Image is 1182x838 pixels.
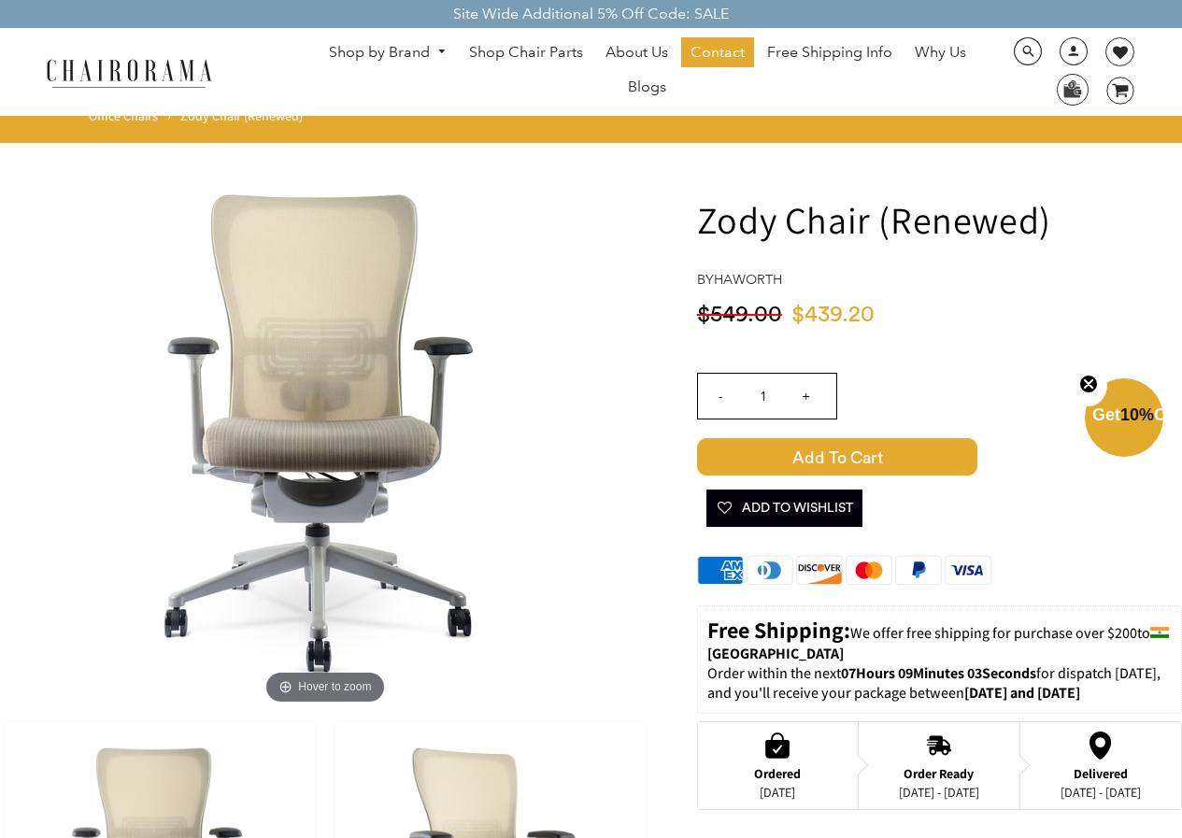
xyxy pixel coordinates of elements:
div: [DATE] [754,785,801,800]
span: Add To Wishlist [716,490,853,527]
a: Why Us [905,37,976,67]
span: About Us [605,43,668,63]
button: Close teaser [1070,363,1107,406]
strong: [DATE] and [DATE] [964,683,1080,703]
div: Ordered [754,766,801,781]
img: WhatsApp_Image_2024-07-12_at_16.23.01.webp [1058,75,1087,103]
a: Free Shipping Info [758,37,902,67]
div: Get10%OffClose teaser [1085,380,1163,459]
iframe: Tidio Chat [927,717,1174,805]
p: Order within the next for dispatch [DATE], and you'll receive your package between [707,664,1172,703]
button: Add to Cart [697,438,1182,476]
span: $439.20 [791,304,875,326]
span: 07Hours 09Minutes 03Seconds [841,663,1036,683]
h1: Zody Chair (Renewed) [697,195,1182,244]
a: Shop Chair Parts [460,37,592,67]
span: Why Us [915,43,966,63]
div: [DATE] - [DATE] [899,785,979,800]
nav: breadcrumbs [89,107,309,134]
span: Blogs [628,78,666,97]
h4: by [697,272,1182,288]
strong: Free Shipping: [707,615,850,645]
a: Blogs [619,72,676,102]
span: Get Off [1092,405,1178,424]
span: Shop Chair Parts [469,43,583,63]
span: $549.00 [697,304,782,326]
p: to [707,616,1172,664]
div: Order Ready [899,766,979,781]
a: About Us [596,37,677,67]
a: Shop by Brand [320,38,456,67]
input: + [784,374,829,419]
input: - [698,374,743,419]
nav: DesktopNavigation [302,37,993,107]
span: Add to Cart [697,438,977,476]
a: Zody Chair (Renewed) - chairoramaHover to zoom [45,418,605,437]
a: Contact [681,37,754,67]
button: Add To Wishlist [706,490,862,527]
span: 10% [1120,405,1154,424]
img: Zody Chair (Renewed) - chairorama [45,149,605,709]
img: chairorama [36,56,222,89]
span: Free Shipping Info [767,43,892,63]
a: Haworth [714,271,782,288]
strong: [GEOGRAPHIC_DATA] [707,644,844,663]
span: Contact [691,43,745,63]
span: We offer free shipping for purchase over $200 [850,623,1137,643]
